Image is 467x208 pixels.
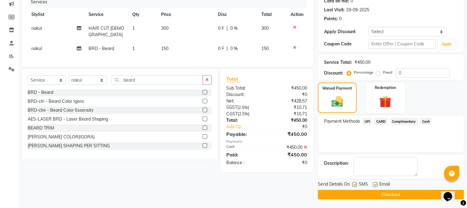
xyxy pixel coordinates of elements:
div: Payable: [222,130,267,138]
th: Disc [214,8,258,21]
span: nakul [31,46,42,51]
div: Discount: [324,70,343,76]
div: Points: [324,16,338,22]
div: Service Total: [324,59,352,66]
span: 2.5% [239,111,248,116]
span: HAIR CUT [DEMOGRAPHIC_DATA] [89,25,124,37]
span: 150 [161,46,168,51]
span: SMS [359,181,368,189]
div: Apply Discount [324,29,369,35]
div: ₹0 [274,124,312,130]
a: Add Tip [222,124,274,130]
img: _cash.svg [328,95,347,108]
div: 19-09-2025 [346,7,369,13]
div: Net: [222,98,267,104]
span: 1 [132,25,135,31]
div: ₹450.00 [267,85,312,91]
span: 0 % [230,25,238,32]
div: 0 [339,16,342,22]
div: BRD-clre - Beard Color Essensity [28,107,93,114]
th: Service [85,8,129,21]
div: Discount: [222,91,267,98]
div: ( ) [222,111,267,117]
div: [PERSON_NAME] SHAPING PER SITTING [28,143,110,149]
input: Search or Scan [112,75,203,85]
span: SGST [226,105,237,110]
button: Apply [438,40,456,49]
div: Balance : [222,160,267,166]
span: 0 F [218,25,224,32]
span: | [227,25,228,32]
span: Send Details On [318,181,350,189]
span: Payment Methods [324,118,360,125]
div: BEARD TRIM [28,125,54,131]
div: BRD-clri - Beard Color Igora [28,98,84,105]
th: Stylist [28,8,85,21]
span: 0 % [230,45,238,52]
div: ₹428.57 [267,98,312,104]
div: ( ) [222,104,267,111]
div: ₹10.71 [267,111,312,117]
th: Qty [129,8,157,21]
div: Coupon Code [324,41,369,47]
span: Email [379,181,390,189]
span: 2.5% [239,105,248,110]
div: ₹0 [267,160,312,166]
div: ₹450.00 [267,130,312,138]
div: Last Visit: [324,7,345,13]
img: _gift.svg [375,94,395,109]
div: AES-LASER BRD - Laser Beard Shaping [28,116,108,122]
span: CGST [226,111,238,117]
div: BRD - Beard [28,89,53,96]
span: Total [226,76,240,82]
th: Total [258,8,287,21]
span: Cash [420,118,432,125]
span: nakul [31,25,42,31]
div: ₹450.00 [267,151,312,158]
iframe: chat widget [441,183,461,202]
button: Checkout [318,190,464,199]
div: ₹450.00 [267,144,312,151]
label: Percentage [354,70,374,75]
div: ₹0 [267,91,312,98]
span: UPI [362,118,372,125]
span: 1 [132,46,135,51]
label: Manual Payment [323,86,352,91]
span: 150 [261,46,269,51]
div: Sub Total: [222,85,267,91]
div: Total: [222,117,267,124]
div: ₹450.00 [267,117,312,124]
label: Fixed [383,70,392,75]
span: BRD - Beard [89,46,114,51]
div: ₹10.71 [267,104,312,111]
span: Complimentary [390,118,418,125]
span: 0 F [218,45,224,52]
th: Action [287,8,307,21]
div: Payments [226,139,307,144]
label: Redemption [375,85,396,91]
th: Price [157,8,214,21]
div: Cash [222,144,267,151]
div: Paid: [222,151,267,158]
input: Enter Offer / Coupon Code [369,39,435,49]
div: [PERSON_NAME] COLOR(IGORA) [28,134,95,140]
div: ₹450.00 [354,59,370,66]
div: Description: [324,160,349,167]
span: 300 [261,25,269,31]
span: 300 [161,25,168,31]
span: | [227,45,228,52]
span: CARD [374,118,388,125]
